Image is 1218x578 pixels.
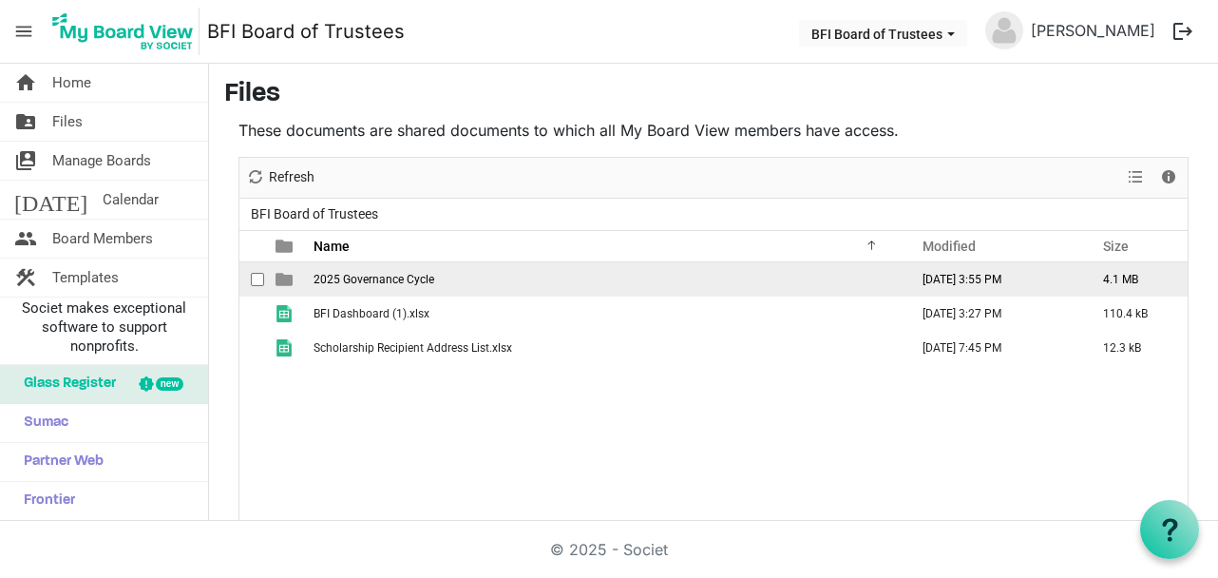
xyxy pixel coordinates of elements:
button: BFI Board of Trustees dropdownbutton [799,20,967,47]
span: Glass Register [14,365,116,403]
span: menu [6,13,42,49]
button: Details [1156,165,1182,189]
span: Files [52,103,83,141]
span: Partner Web [14,443,104,481]
span: people [14,220,37,258]
div: Details [1152,158,1185,198]
span: 2025 Governance Cycle [314,273,434,286]
td: 2025 Governance Cycle is template cell column header Name [308,262,903,297]
span: switch_account [14,142,37,180]
td: checkbox [239,262,264,297]
span: BFI Board of Trustees [247,202,382,226]
img: My Board View Logo [47,8,200,55]
p: These documents are shared documents to which all My Board View members have access. [238,119,1189,142]
div: View [1120,158,1152,198]
div: Refresh [239,158,321,198]
div: new [156,377,183,391]
span: construction [14,259,37,297]
img: no-profile-picture.svg [985,11,1023,49]
td: is template cell column header type [264,297,308,331]
td: Scholarship Recipient Address List.xlsx is template cell column header Name [308,331,903,365]
td: BFI Dashboard (1).xlsx is template cell column header Name [308,297,903,331]
td: October 02, 2025 3:55 PM column header Modified [903,262,1083,297]
span: Templates [52,259,119,297]
a: [PERSON_NAME] [1023,11,1163,49]
a: © 2025 - Societ [550,540,668,559]
span: Manage Boards [52,142,151,180]
td: September 19, 2025 3:27 PM column header Modified [903,297,1083,331]
button: Refresh [243,165,318,189]
a: My Board View Logo [47,8,207,55]
span: Refresh [267,165,316,189]
td: is template cell column header type [264,331,308,365]
td: checkbox [239,297,264,331]
button: logout [1163,11,1203,51]
td: 4.1 MB is template cell column header Size [1083,262,1188,297]
span: Modified [923,239,976,254]
span: Calendar [103,181,159,219]
button: View dropdownbutton [1124,165,1147,189]
td: 110.4 kB is template cell column header Size [1083,297,1188,331]
span: Sumac [14,404,68,442]
span: Societ makes exceptional software to support nonprofits. [9,299,200,356]
span: Frontier [14,482,75,520]
td: is template cell column header type [264,262,308,297]
a: BFI Board of Trustees [207,12,405,50]
span: BFI Dashboard (1).xlsx [314,307,429,320]
span: Board Members [52,220,153,258]
td: 12.3 kB is template cell column header Size [1083,331,1188,365]
span: Scholarship Recipient Address List.xlsx [314,341,512,355]
span: Size [1103,239,1129,254]
span: [DATE] [14,181,87,219]
span: folder_shared [14,103,37,141]
span: home [14,64,37,102]
span: Home [52,64,91,102]
h3: Files [224,79,1203,111]
td: October 09, 2025 7:45 PM column header Modified [903,331,1083,365]
span: Name [314,239,350,254]
td: checkbox [239,331,264,365]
